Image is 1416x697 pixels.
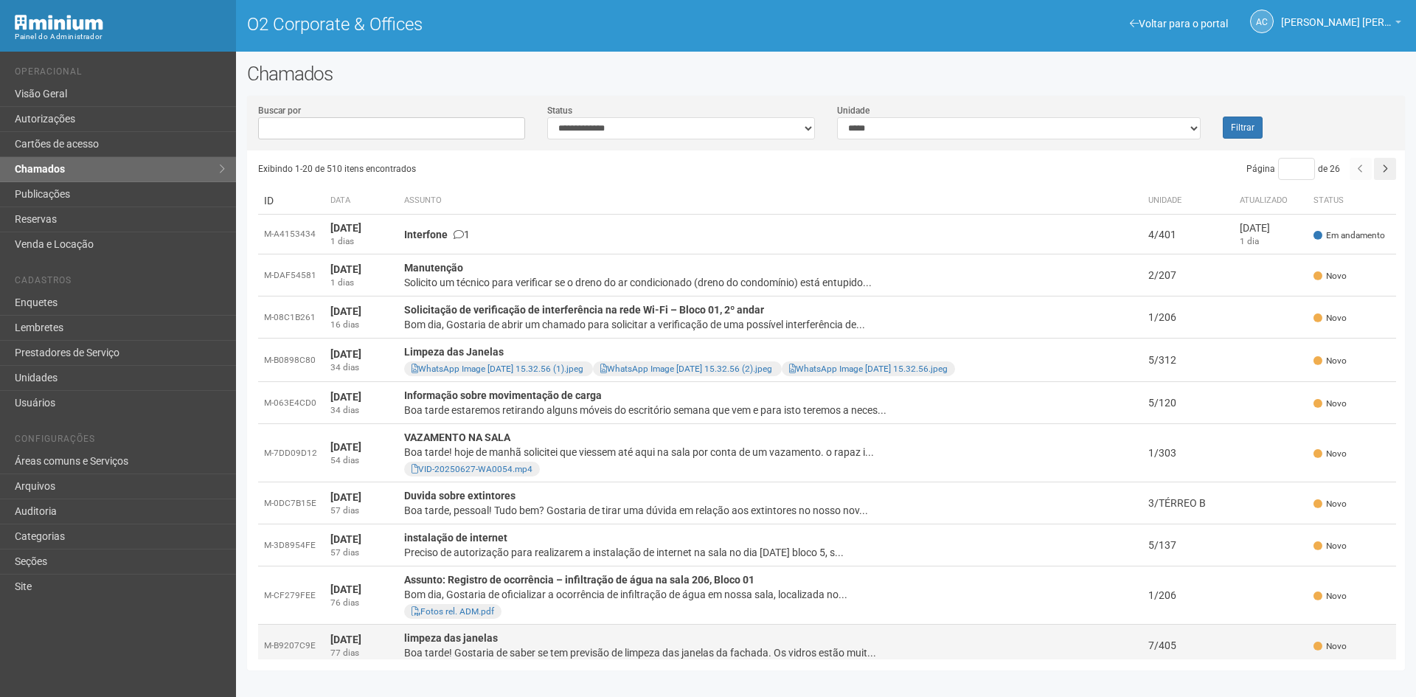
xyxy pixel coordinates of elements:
th: Atualizado [1234,187,1308,215]
strong: [DATE] [330,533,361,545]
div: 76 dias [330,597,392,609]
div: [DATE] [1240,221,1302,235]
td: M-063E4CD0 [258,382,324,424]
li: Cadastros [15,275,225,291]
div: 54 dias [330,454,392,467]
strong: Duvida sobre extintores [404,490,516,502]
strong: Informação sobre movimentação de carga [404,389,602,401]
div: Exibindo 1-20 de 510 itens encontrados [258,158,827,180]
span: Novo [1313,448,1347,460]
strong: Interfone [404,229,448,240]
td: 1/206 [1142,297,1234,339]
a: Fotos rel. ADM.pdf [412,606,494,617]
li: Operacional [15,66,225,82]
li: Configurações [15,434,225,449]
a: AC [1250,10,1274,33]
button: Filtrar [1223,117,1263,139]
th: Status [1308,187,1396,215]
td: M-3D8954FE [258,524,324,566]
td: M-7DD09D12 [258,424,324,482]
th: Unidade [1142,187,1234,215]
strong: [DATE] [330,391,361,403]
strong: [DATE] [330,441,361,453]
td: 1/303 [1142,424,1234,482]
td: M-0DC7B15E [258,482,324,524]
div: 34 dias [330,404,392,417]
td: 5/120 [1142,382,1234,424]
strong: Manutenção [404,262,463,274]
td: 5/137 [1142,524,1234,566]
label: Status [547,104,572,117]
span: Novo [1313,270,1347,282]
strong: Solicitação de verificação de interferência na rede Wi-Fi – Bloco 01, 2º andar [404,304,764,316]
td: M-DAF54581 [258,254,324,297]
a: WhatsApp Image [DATE] 15.32.56 (1).jpeg [412,364,583,374]
strong: [DATE] [330,263,361,275]
span: Novo [1313,640,1347,653]
h1: O2 Corporate & Offices [247,15,815,34]
span: Em andamento [1313,229,1385,242]
a: VID-20250627-WA0054.mp4 [412,464,532,474]
span: Página de 26 [1246,164,1340,174]
td: 2/207 [1142,254,1234,297]
span: Novo [1313,398,1347,410]
span: 1 dia [1240,236,1259,246]
label: Buscar por [258,104,301,117]
th: Data [324,187,398,215]
span: Ana Carla de Carvalho Silva [1281,2,1392,28]
td: 4/401 [1142,215,1234,254]
h2: Chamados [247,63,1405,85]
span: Novo [1313,590,1347,603]
div: Boa tarde! Gostaria de saber se tem previsão de limpeza das janelas da fachada. Os vidros estão m... [404,645,1136,660]
th: Assunto [398,187,1142,215]
td: 7/405 [1142,625,1234,667]
label: Unidade [837,104,870,117]
strong: [DATE] [330,305,361,317]
td: M-B0898C80 [258,339,324,382]
td: 3/TÉRREO B [1142,482,1234,524]
div: Bom dia, Gostaria de oficializar a ocorrência de infiltração de água em nossa sala, localizada no... [404,587,1136,602]
div: Solicito um técnico para verificar se o dreno do ar condicionado (dreno do condomínio) está entup... [404,275,1136,290]
strong: [DATE] [330,348,361,360]
strong: instalação de internet [404,532,507,544]
div: 34 dias [330,361,392,374]
div: 57 dias [330,547,392,559]
strong: [DATE] [330,583,361,595]
span: Novo [1313,312,1347,325]
a: Voltar para o portal [1130,18,1228,30]
span: Novo [1313,355,1347,367]
span: Novo [1313,498,1347,510]
div: 1 dias [330,277,392,289]
td: ID [258,187,324,215]
td: M-08C1B261 [258,297,324,339]
a: WhatsApp Image [DATE] 15.32.56 (2).jpeg [600,364,772,374]
div: 77 dias [330,647,392,659]
div: 1 dias [330,235,392,248]
td: M-CF279FEE [258,566,324,625]
strong: Assunto: Registro de ocorrência – infiltração de água na sala 206, Bloco 01 [404,574,754,586]
span: 1 [454,229,470,240]
div: 16 dias [330,319,392,331]
td: M-A4153434 [258,215,324,254]
strong: Limpeza das Janelas [404,346,504,358]
span: Novo [1313,540,1347,552]
td: 1/206 [1142,566,1234,625]
strong: VAZAMENTO NA SALA [404,431,510,443]
strong: [DATE] [330,222,361,234]
strong: limpeza das janelas [404,632,498,644]
img: Minium [15,15,103,30]
div: Boa tarde! hoje de manhã solicitei que viessem até aqui na sala por conta de um vazamento. o rapa... [404,445,1136,460]
div: Preciso de autorização para realizarem a instalação de internet na sala no dia [DATE] bloco 5, s... [404,545,1136,560]
div: Boa tarde, pessoal! Tudo bem? Gostaria de tirar uma dúvida em relação aos extintores no nosso nov... [404,503,1136,518]
div: Boa tarde estaremos retirando alguns móveis do escritório semana que vem e para isto teremos a ne... [404,403,1136,417]
div: 57 dias [330,504,392,517]
a: [PERSON_NAME] [PERSON_NAME] [1281,18,1401,30]
td: 5/312 [1142,339,1234,382]
strong: [DATE] [330,634,361,645]
a: WhatsApp Image [DATE] 15.32.56.jpeg [789,364,948,374]
div: Bom dia, Gostaria de abrir um chamado para solicitar a verificação de uma possível interferência ... [404,317,1136,332]
strong: [DATE] [330,491,361,503]
div: Painel do Administrador [15,30,225,44]
td: M-B9207C9E [258,625,324,667]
